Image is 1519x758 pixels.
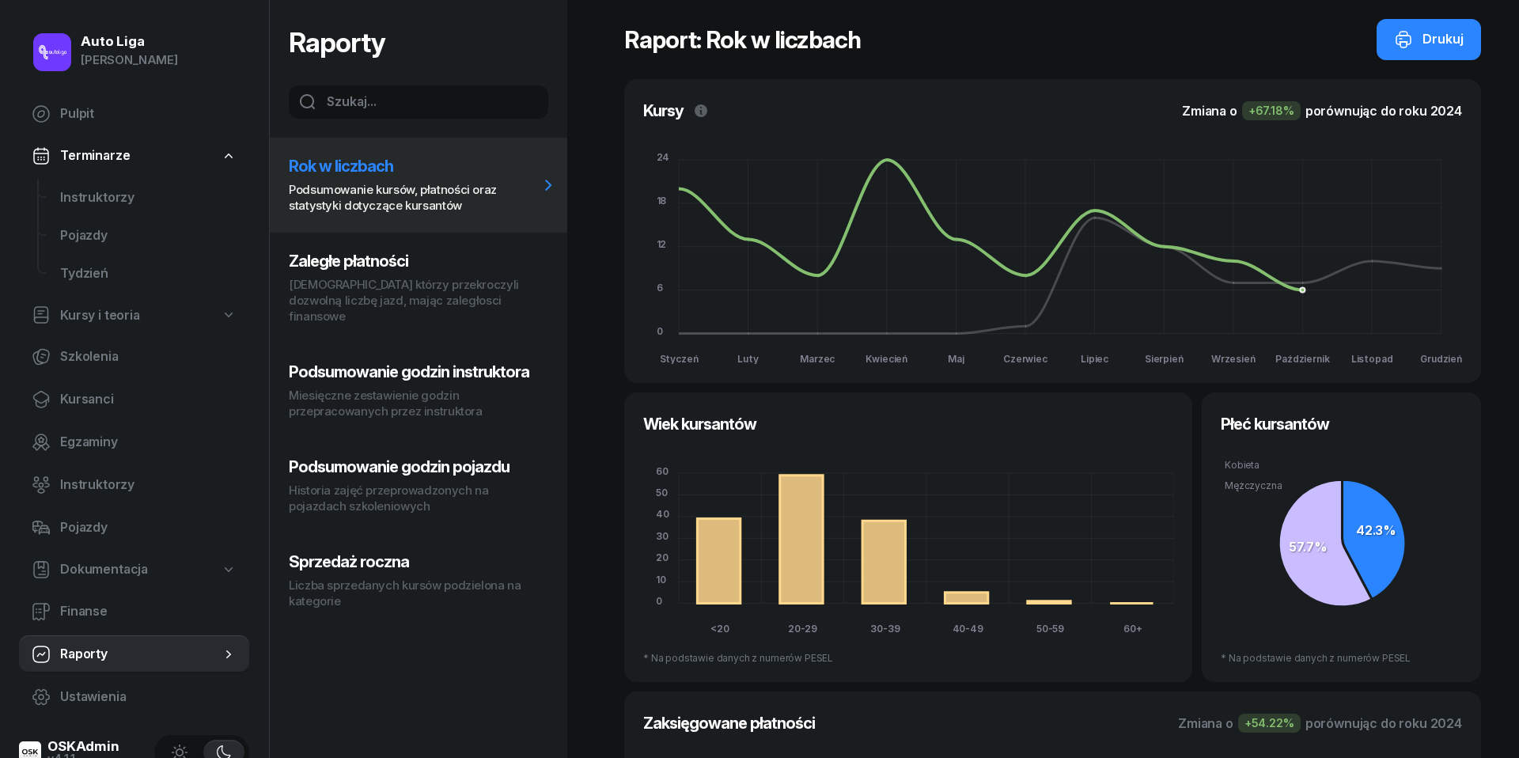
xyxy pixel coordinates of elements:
input: Szukaj... [289,85,548,119]
tspan: 18 [657,195,667,207]
tspan: Lipiec [1081,353,1108,365]
a: Pojazdy [19,509,249,547]
span: Tydzień [60,263,237,284]
tspan: 30-39 [870,623,900,635]
div: Auto Liga [81,35,178,48]
tspan: 12 [657,238,667,250]
span: Dokumentacja [60,559,148,580]
span: Finanse [60,601,237,622]
span: Instruktorzy [60,188,237,208]
div: Drukuj [1394,29,1464,50]
tspan: Październik [1275,353,1329,365]
tspan: 20-29 [788,623,817,635]
tspan: 50 [656,487,668,498]
span: Zmiana o [1182,101,1237,120]
a: Szkolenia [19,338,249,376]
tspan: Sierpień [1145,353,1184,365]
a: Pojazdy [47,217,249,255]
tspan: 40 [656,508,669,520]
tspan: <20 [710,623,729,635]
span: + [1244,716,1252,730]
a: Instruktorzy [47,179,249,217]
a: Egzaminy [19,423,249,461]
button: Drukuj [1377,19,1481,60]
a: Pulpit [19,95,249,133]
button: Zaległe płatności[DEMOGRAPHIC_DATA] którzy przekroczyli dozwolną liczbę jazd, mając zaległosci fi... [270,233,567,343]
p: Historia zajęć przeprowadzonych na pojazdach szkoleniowych [289,483,539,514]
a: Instruktorzy [19,466,249,504]
span: Egzaminy [60,432,237,453]
span: Szkolenia [60,347,237,367]
a: Tydzień [47,255,249,293]
tspan: Luty [737,353,759,365]
tspan: 0 [657,325,663,337]
tspan: 40-49 [953,623,983,635]
tspan: Grudzień [1420,353,1462,365]
tspan: 50-59 [1036,623,1064,635]
button: Rok w liczbachPodsumowanie kursów, płatności oraz statystyki dotyczące kursantów [270,138,567,233]
button: Podsumowanie godzin pojazduHistoria zajęć przeprowadzonych na pojazdach szkoleniowych [270,438,567,533]
span: Pulpit [60,104,237,124]
tspan: 10 [656,574,666,586]
h1: Raporty [289,28,385,57]
a: Terminarze [19,138,249,174]
a: Kursy i teoria [19,298,249,334]
tspan: Maj [948,353,964,365]
tspan: Marzec [800,353,835,365]
h3: Zaksięgowane płatności [643,711,815,736]
a: Raporty [19,635,249,673]
tspan: 6 [657,282,663,294]
tspan: Kwiecień [866,353,907,365]
tspan: 24 [657,151,670,163]
button: Sprzedaż rocznaLiczba sprzedanych kursów podzielona na kategorie [270,533,567,628]
tspan: Styczeń [660,353,699,365]
h3: Podsumowanie godzin pojazdu [289,457,539,476]
p: Miesięczne zestawienie godzin przepracowanych przez instruktora [289,388,539,419]
span: Kursy i teoria [60,305,140,326]
div: OSKAdmin [47,740,119,753]
a: Kursanci [19,381,249,419]
span: Ustawienia [60,687,237,707]
span: Kursanci [60,389,237,410]
span: Kobieta [1213,459,1260,471]
span: Pojazdy [60,517,237,538]
tspan: Listopad [1351,353,1393,365]
tspan: 30 [656,530,669,542]
span: Pojazdy [60,226,237,246]
a: Finanse [19,593,249,631]
div: * Na podstawie danych z numerów PESEL [643,634,1173,663]
a: Ustawienia [19,678,249,716]
span: Terminarze [60,146,130,166]
span: Instruktorzy [60,475,237,495]
div: [PERSON_NAME] [81,50,178,70]
span: Mężczyczna [1213,479,1282,491]
span: porównując do roku 2024 [1305,101,1462,120]
h1: Raport: Rok w liczbach [624,25,861,54]
h3: Kursy [643,98,684,123]
h3: Zaległe płatności [289,252,539,271]
a: Dokumentacja [19,551,249,588]
tspan: 60+ [1123,623,1142,635]
button: Podsumowanie godzin instruktoraMiesięczne zestawienie godzin przepracowanych przez instruktora [270,343,567,438]
span: porównując do roku 2024 [1305,714,1462,733]
h3: Sprzedaż roczna [289,552,539,571]
h3: Rok w liczbach [289,157,539,176]
tspan: Wrzesień [1211,353,1256,365]
tspan: 0 [656,595,662,607]
div: 67.18% [1242,101,1301,120]
p: [DEMOGRAPHIC_DATA] którzy przekroczyli dozwolną liczbę jazd, mając zaległosci finansowe [289,277,539,324]
div: * Na podstawie danych z numerów PESEL [1221,634,1462,663]
h3: Podsumowanie godzin instruktora [289,362,539,381]
p: Liczba sprzedanych kursów podzielona na kategorie [289,578,539,609]
h3: Płeć kursantów [1221,411,1329,437]
div: 54.22% [1238,714,1301,733]
span: Zmiana o [1178,714,1233,733]
span: + [1248,104,1256,118]
tspan: 60 [656,465,669,477]
h3: Wiek kursantów [643,411,756,437]
tspan: 20 [656,551,669,563]
tspan: Czerwiec [1003,353,1047,365]
span: Raporty [60,644,221,665]
p: Podsumowanie kursów, płatności oraz statystyki dotyczące kursantów [289,182,539,214]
